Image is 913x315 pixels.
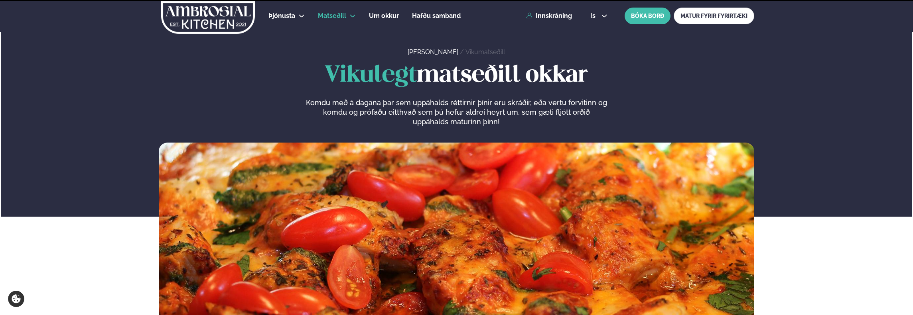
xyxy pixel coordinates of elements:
[268,11,295,21] a: Þjónusta
[412,11,461,21] a: Hafðu samband
[412,12,461,20] span: Hafðu samband
[369,12,399,20] span: Um okkur
[325,65,417,86] span: Vikulegt
[584,13,614,19] button: is
[318,12,346,20] span: Matseðill
[8,291,24,307] a: Cookie settings
[625,8,670,24] button: BÓKA BORÐ
[318,11,346,21] a: Matseðill
[159,63,754,88] h1: matseðill okkar
[460,48,465,56] span: /
[268,12,295,20] span: Þjónusta
[408,48,458,56] a: [PERSON_NAME]
[369,11,399,21] a: Um okkur
[590,13,598,19] span: is
[306,98,607,127] p: Komdu með á dagana þar sem uppáhalds réttirnir þínir eru skráðir, eða vertu forvitinn og komdu og...
[674,8,754,24] a: MATUR FYRIR FYRIRTÆKI
[160,1,256,34] img: logo
[465,48,505,56] a: Vikumatseðill
[526,12,572,20] a: Innskráning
